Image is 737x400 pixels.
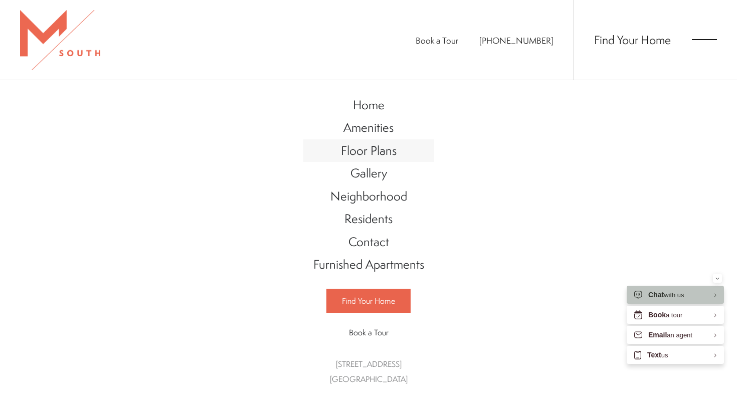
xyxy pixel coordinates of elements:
a: Go to Home [303,94,434,117]
span: Amenities [343,119,394,136]
span: [PHONE_NUMBER] [479,35,554,46]
a: Go to Floor Plans [303,139,434,162]
span: Furnished Apartments [313,256,424,273]
div: Main [303,84,434,397]
a: Call Us at 813-570-8014 [479,35,554,46]
a: Go to Residents [303,208,434,231]
span: Gallery [350,164,387,181]
a: Go to Furnished Apartments (opens in a new tab) [303,253,434,276]
a: Go to Contact [303,231,434,254]
button: Open Menu [692,35,717,44]
a: Go to Amenities [303,116,434,139]
img: MSouth [20,10,100,70]
span: Book a Tour [349,327,389,338]
a: Find Your Home [326,289,411,313]
a: Get Directions to 5110 South Manhattan Avenue Tampa, FL 33611 [330,358,408,384]
span: Floor Plans [341,142,397,159]
span: Neighborhood [330,187,407,205]
span: Contact [348,233,389,250]
a: Book a Tour [326,321,411,344]
span: Find Your Home [342,295,395,306]
a: Book a Tour [416,35,458,46]
span: Home [353,96,385,113]
a: Go to Neighborhood [303,185,434,208]
span: Residents [344,210,393,227]
a: Go to Gallery [303,162,434,185]
a: Find Your Home [594,32,671,48]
